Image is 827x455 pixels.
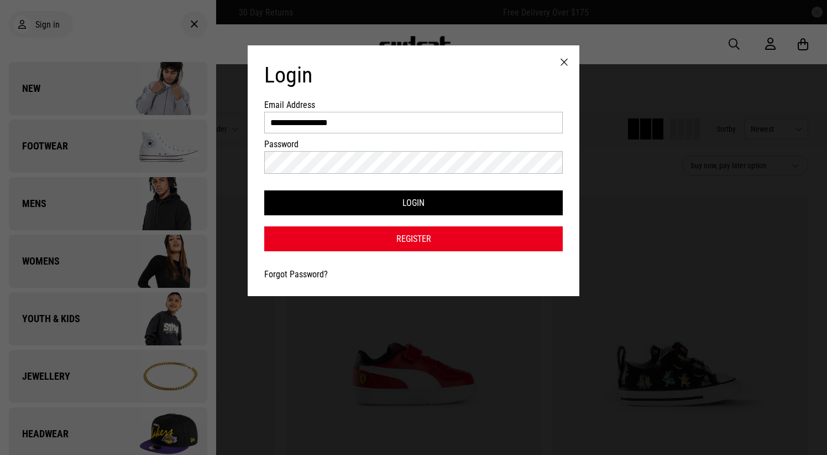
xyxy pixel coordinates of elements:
label: Password [264,139,324,149]
a: Register [264,226,563,251]
label: Email Address [264,100,324,110]
a: Forgot Password? [264,269,328,280]
h1: Login [264,62,563,89]
button: Open LiveChat chat widget [9,4,42,38]
button: Login [264,190,563,215]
